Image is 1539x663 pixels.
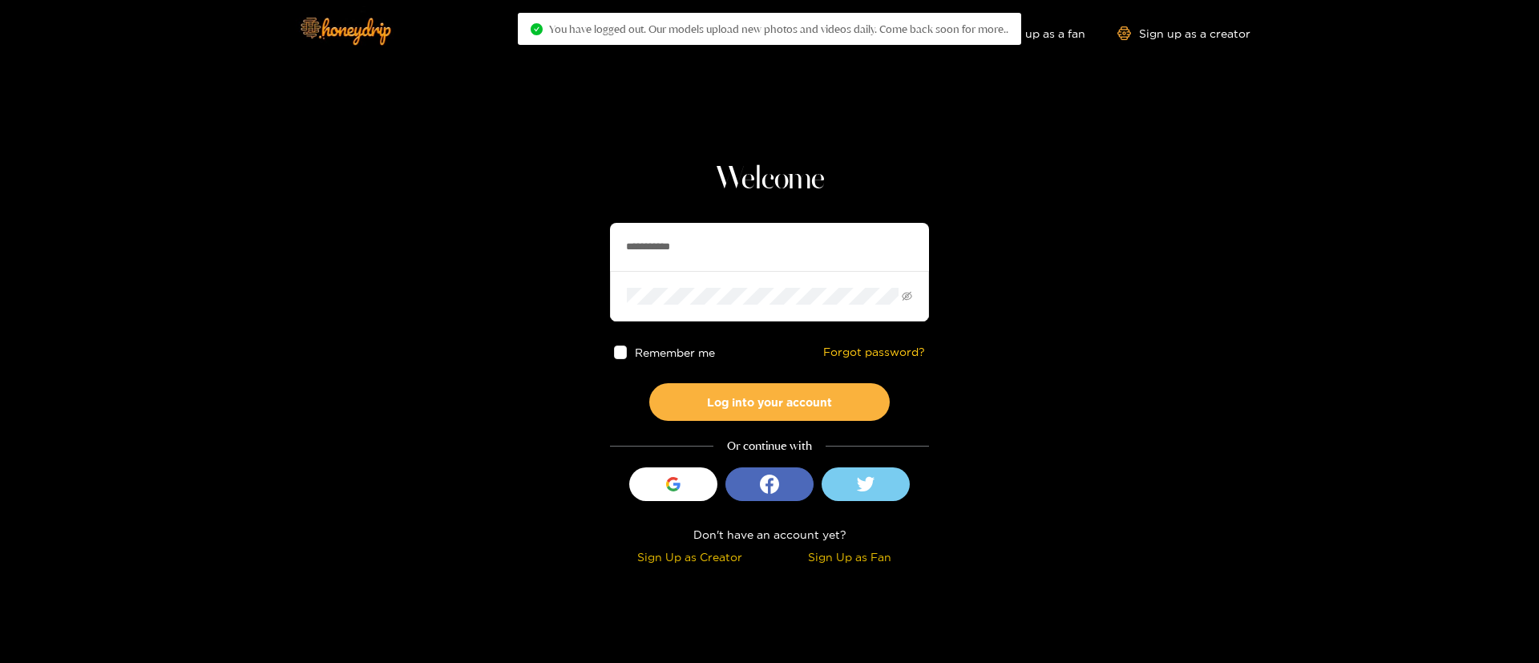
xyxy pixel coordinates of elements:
div: Sign Up as Creator [614,548,765,566]
div: Sign Up as Fan [774,548,925,566]
span: You have logged out. Our models upload new photos and videos daily. Come back soon for more.. [549,22,1008,35]
span: eye-invisible [902,291,912,301]
a: Forgot password? [823,346,925,359]
a: Sign up as a creator [1117,26,1250,40]
div: Or continue with [610,437,929,455]
a: Sign up as a fan [976,26,1085,40]
span: Remember me [636,346,716,358]
h1: Welcome [610,160,929,199]
div: Don't have an account yet? [610,525,929,544]
button: Log into your account [649,383,890,421]
span: check-circle [531,23,543,35]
